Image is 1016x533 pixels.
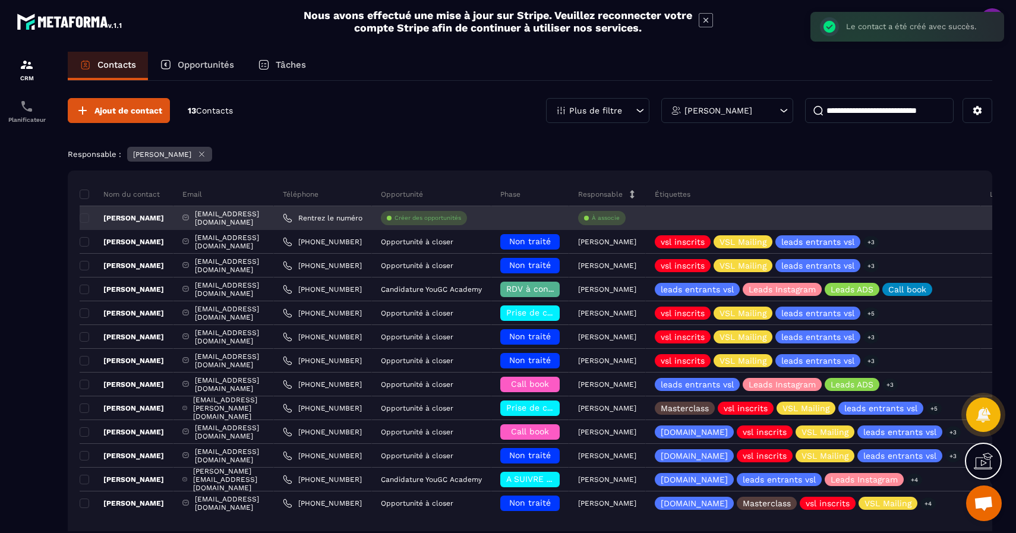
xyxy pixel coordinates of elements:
[578,452,636,460] p: [PERSON_NAME]
[720,238,766,246] p: VSL Mailing
[506,403,616,412] span: Prise de contact effectuée
[661,499,728,507] p: [DOMAIN_NAME]
[80,427,164,437] p: [PERSON_NAME]
[743,452,787,460] p: vsl inscrits
[381,333,453,341] p: Opportunité à closer
[188,105,233,116] p: 13
[781,333,854,341] p: leads entrants vsl
[781,238,854,246] p: leads entrants vsl
[381,261,453,270] p: Opportunité à closer
[724,404,768,412] p: vsl inscrits
[945,450,961,462] p: +3
[578,285,636,294] p: [PERSON_NAME]
[94,105,162,116] span: Ajout de contact
[578,475,636,484] p: [PERSON_NAME]
[20,58,34,72] img: formation
[782,404,829,412] p: VSL Mailing
[511,379,549,389] span: Call book
[661,309,705,317] p: vsl inscrits
[749,285,816,294] p: Leads Instagram
[684,106,752,115] p: [PERSON_NAME]
[592,214,620,222] p: À associe
[802,452,848,460] p: VSL Mailing
[381,499,453,507] p: Opportunité à closer
[80,403,164,413] p: [PERSON_NAME]
[133,150,191,159] p: [PERSON_NAME]
[17,11,124,32] img: logo
[720,333,766,341] p: VSL Mailing
[831,285,873,294] p: Leads ADS
[926,402,942,415] p: +5
[509,450,551,460] span: Non traité
[749,380,816,389] p: Leads Instagram
[655,190,690,199] p: Étiquettes
[506,308,616,317] span: Prise de contact effectuée
[506,474,557,484] span: A SUIVRE ⏳
[283,261,362,270] a: [PHONE_NUMBER]
[720,309,766,317] p: VSL Mailing
[381,475,482,484] p: Candidature YouGC Academy
[283,237,362,247] a: [PHONE_NUMBER]
[68,150,121,159] p: Responsable :
[966,485,1002,521] div: Ouvrir le chat
[68,52,148,80] a: Contacts
[283,380,362,389] a: [PHONE_NUMBER]
[661,261,705,270] p: vsl inscrits
[381,452,453,460] p: Opportunité à closer
[97,59,136,70] p: Contacts
[578,357,636,365] p: [PERSON_NAME]
[863,236,879,248] p: +3
[743,428,787,436] p: vsl inscrits
[381,309,453,317] p: Opportunité à closer
[888,285,926,294] p: Call book
[196,106,233,115] span: Contacts
[661,475,728,484] p: [DOMAIN_NAME]
[863,428,936,436] p: leads entrants vsl
[945,426,961,439] p: +3
[80,261,164,270] p: [PERSON_NAME]
[3,90,51,132] a: schedulerschedulerPlanificateur
[578,190,623,199] p: Responsable
[381,285,482,294] p: Candidature YouGC Academy
[578,238,636,246] p: [PERSON_NAME]
[578,309,636,317] p: [PERSON_NAME]
[661,380,734,389] p: leads entrants vsl
[80,380,164,389] p: [PERSON_NAME]
[578,261,636,270] p: [PERSON_NAME]
[781,261,854,270] p: leads entrants vsl
[283,356,362,365] a: [PHONE_NUMBER]
[283,332,362,342] a: [PHONE_NUMBER]
[283,190,318,199] p: Téléphone
[80,451,164,461] p: [PERSON_NAME]
[80,308,164,318] p: [PERSON_NAME]
[743,499,791,507] p: Masterclass
[283,451,362,461] a: [PHONE_NUMBER]
[68,98,170,123] button: Ajout de contact
[506,284,583,294] span: RDV à confimer ❓
[578,404,636,412] p: [PERSON_NAME]
[661,357,705,365] p: vsl inscrits
[395,214,461,222] p: Créer des opportunités
[844,404,917,412] p: leads entrants vsl
[907,474,922,486] p: +4
[578,499,636,507] p: [PERSON_NAME]
[303,9,693,34] h2: Nous avons effectué une mise à jour sur Stripe. Veuillez reconnecter votre compte Stripe afin de ...
[80,499,164,508] p: [PERSON_NAME]
[990,190,1006,199] p: Liste
[381,404,453,412] p: Opportunité à closer
[863,260,879,272] p: +3
[661,333,705,341] p: vsl inscrits
[863,307,879,320] p: +5
[3,49,51,90] a: formationformationCRM
[3,75,51,81] p: CRM
[578,428,636,436] p: [PERSON_NAME]
[381,428,453,436] p: Opportunité à closer
[381,190,423,199] p: Opportunité
[864,499,911,507] p: VSL Mailing
[920,497,936,510] p: +4
[863,355,879,367] p: +3
[882,379,898,391] p: +3
[863,452,936,460] p: leads entrants vsl
[283,427,362,437] a: [PHONE_NUMBER]
[283,499,362,508] a: [PHONE_NUMBER]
